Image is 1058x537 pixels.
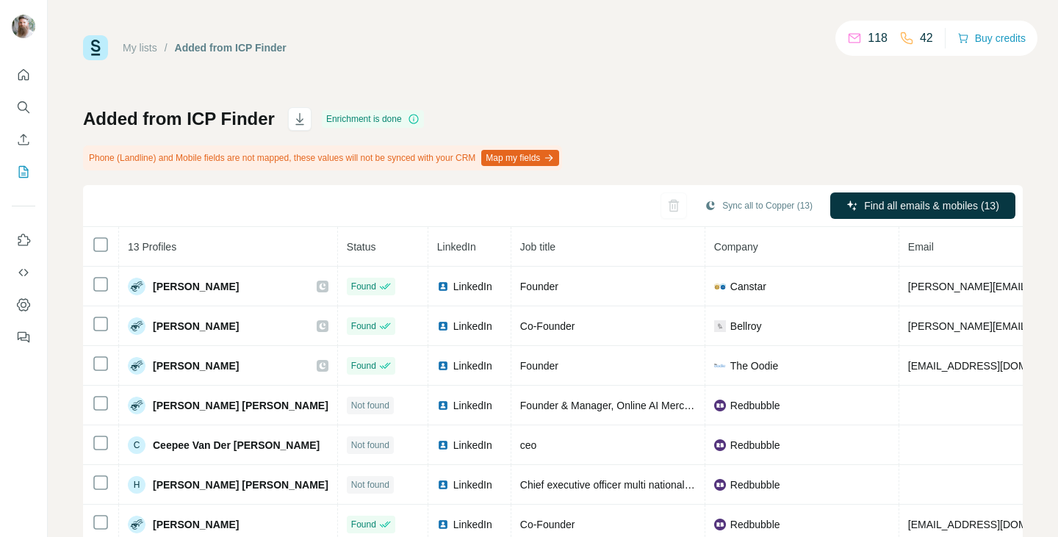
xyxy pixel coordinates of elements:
img: Avatar [128,397,145,414]
img: Avatar [128,317,145,335]
div: H [128,476,145,494]
span: [PERSON_NAME] [PERSON_NAME] [153,398,328,413]
span: LinkedIn [437,241,476,253]
p: 42 [920,29,933,47]
p: 118 [868,29,888,47]
img: company-logo [714,400,726,411]
span: Founder [520,360,558,372]
button: Find all emails & mobiles (13) [830,192,1015,219]
img: LinkedIn logo [437,320,449,332]
span: Job title [520,241,555,253]
span: The Oodie [730,358,778,373]
span: Redbubble [730,477,780,492]
span: LinkedIn [453,358,492,373]
li: / [165,40,168,55]
img: company-logo [714,320,726,332]
div: C [128,436,145,454]
span: Company [714,241,758,253]
span: Status [347,241,376,253]
span: Redbubble [730,438,780,453]
span: Found [351,359,376,372]
button: Quick start [12,62,35,88]
span: Bellroy [730,319,762,334]
span: LinkedIn [453,438,492,453]
img: LinkedIn logo [437,400,449,411]
button: Search [12,94,35,120]
img: Avatar [12,15,35,38]
span: [PERSON_NAME] [153,279,239,294]
h1: Added from ICP Finder [83,107,275,131]
span: LinkedIn [453,517,492,532]
span: Canstar [730,279,766,294]
button: Enrich CSV [12,126,35,153]
button: Sync all to Copper (13) [694,195,823,217]
div: Phone (Landline) and Mobile fields are not mapped, these values will not be synced with your CRM [83,145,562,170]
span: Founder & Manager, Online AI Merchandise Shop [520,400,747,411]
img: Avatar [128,357,145,375]
span: LinkedIn [453,319,492,334]
img: company-logo [714,479,726,491]
button: Dashboard [12,292,35,318]
img: LinkedIn logo [437,360,449,372]
img: Avatar [128,516,145,533]
button: Use Surfe on LinkedIn [12,227,35,253]
span: Co-Founder [520,320,575,332]
span: Not found [351,399,389,412]
img: company-logo [714,364,726,368]
span: 13 Profiles [128,241,176,253]
a: My lists [123,42,157,54]
span: Redbubble [730,517,780,532]
div: Enrichment is done [322,110,424,128]
button: Map my fields [481,150,559,166]
span: LinkedIn [453,279,492,294]
img: company-logo [714,519,726,530]
span: [PERSON_NAME] [153,319,239,334]
button: Feedback [12,324,35,350]
span: Find all emails & mobiles (13) [864,198,999,213]
div: Added from ICP Finder [175,40,287,55]
button: Buy credits [957,28,1026,48]
span: Found [351,280,376,293]
img: Avatar [128,278,145,295]
img: LinkedIn logo [437,519,449,530]
span: ceo [520,439,537,451]
span: Found [351,518,376,531]
button: My lists [12,159,35,185]
span: Co-Founder [520,519,575,530]
img: LinkedIn logo [437,479,449,491]
span: Found [351,320,376,333]
span: Not found [351,478,389,491]
img: LinkedIn logo [437,439,449,451]
span: LinkedIn [453,398,492,413]
img: company-logo [714,439,726,451]
button: Use Surfe API [12,259,35,286]
span: Not found [351,439,389,452]
img: company-logo [714,281,726,292]
img: LinkedIn logo [437,281,449,292]
span: Redbubble [730,398,780,413]
span: Founder [520,281,558,292]
span: Chief executive officer multi national companies [520,479,737,491]
span: Email [908,241,934,253]
span: [PERSON_NAME] [153,358,239,373]
span: LinkedIn [453,477,492,492]
img: Surfe Logo [83,35,108,60]
span: [PERSON_NAME] [PERSON_NAME] [153,477,328,492]
span: Ceepee Van Der [PERSON_NAME] [153,438,320,453]
span: [PERSON_NAME] [153,517,239,532]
